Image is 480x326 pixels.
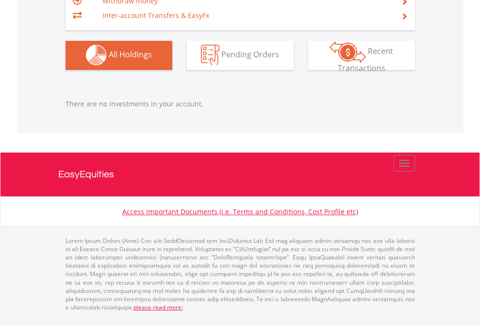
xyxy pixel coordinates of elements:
[66,41,172,70] button: All Holdings
[66,99,415,109] p: There are no investments in your account.
[122,207,358,216] a: Access Important Documents (i.e. Terms and Conditions, Cost Profile etc)
[330,41,366,63] img: transactions-zar-wht.png
[102,8,389,23] td: Inter-account Transfers & EasyFx
[201,45,219,66] img: pending_instructions-wht.png
[109,49,152,60] span: All Holdings
[86,45,107,66] img: holdings-wht.png
[338,46,394,73] span: Recent Transactions
[133,303,183,311] a: please read more:
[66,237,415,311] p: Lorem Ipsum Dolors (Ame) Con a/e SeddOeiusmod tem InciDiduntut Lab Etd mag aliquaen admin veniamq...
[58,153,422,196] a: EasyEquities
[187,41,294,70] button: Pending Orders
[221,49,279,60] span: Pending Orders
[308,41,415,70] button: Recent Transactions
